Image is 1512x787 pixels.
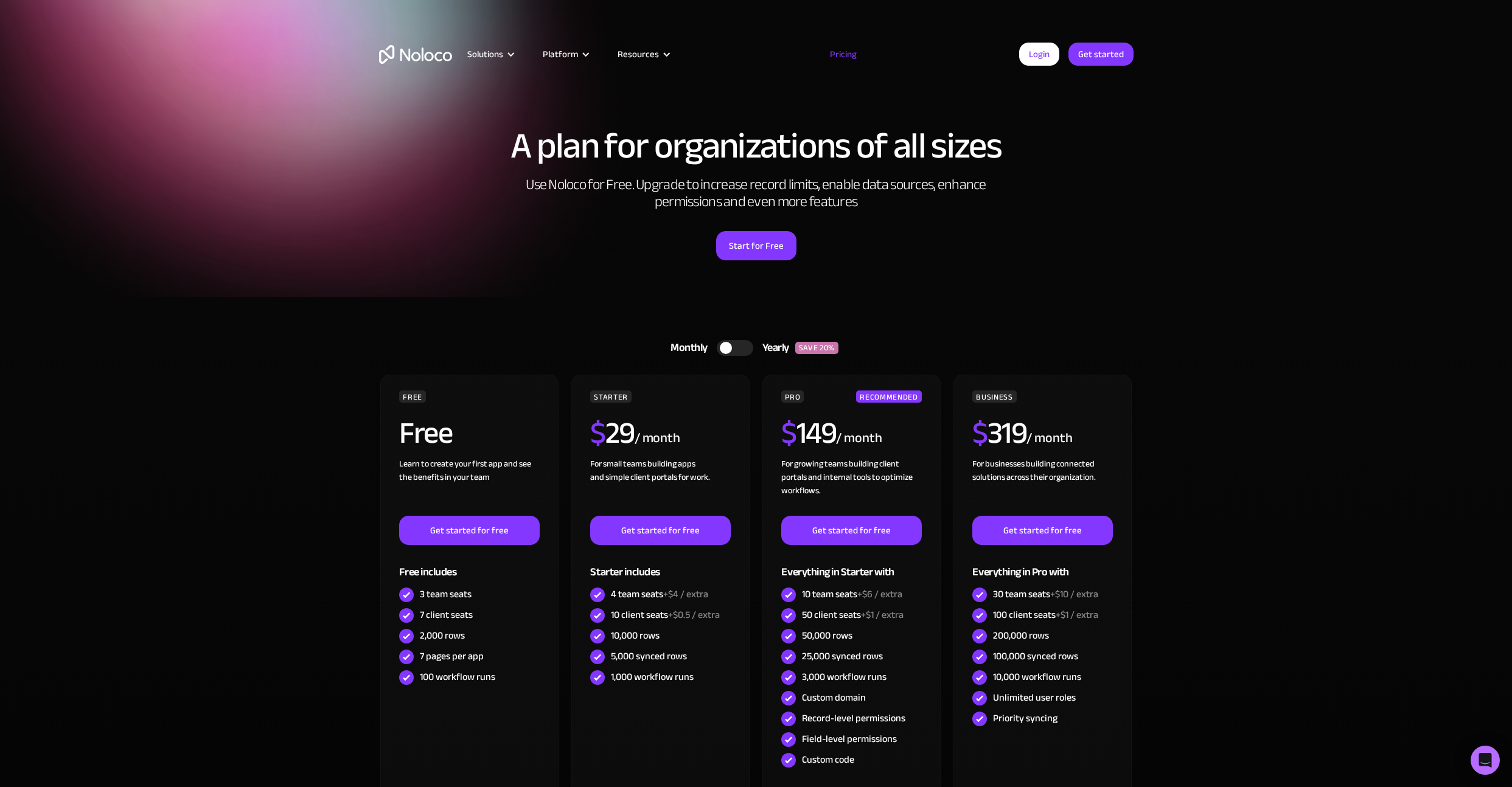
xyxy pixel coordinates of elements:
div: 100 workflow runs [420,670,495,684]
div: Monthly [655,339,717,357]
div: Open Intercom Messenger [1471,746,1500,775]
div: Everything in Pro with [972,545,1112,584]
div: 50 client seats [802,608,904,622]
div: Record-level permissions [802,712,905,725]
a: Get started for free [590,516,730,545]
div: / month [635,429,680,448]
div: 3 team seats [420,588,472,601]
div: Resources [602,46,683,62]
div: For small teams building apps and simple client portals for work. ‍ [590,457,730,516]
h2: 29 [590,418,635,448]
div: 100 client seats [993,608,1098,622]
div: FREE [399,390,426,403]
div: 1,000 workflow runs [611,670,694,684]
div: 7 pages per app [420,650,484,663]
a: Start for Free [716,231,796,260]
div: Priority syncing [993,712,1057,725]
div: Platform [543,46,578,62]
div: 4 team seats [611,588,708,601]
div: Solutions [452,46,528,62]
h2: 319 [972,418,1026,448]
h2: Use Noloco for Free. Upgrade to increase record limits, enable data sources, enhance permissions ... [513,176,1000,210]
div: Starter includes [590,545,730,584]
span: +$1 / extra [861,606,904,624]
div: Field-level permissions [802,732,897,746]
div: 50,000 rows [802,629,852,642]
span: +$4 / extra [663,585,708,603]
span: +$10 / extra [1050,585,1098,603]
a: Get started [1068,43,1134,66]
div: 2,000 rows [420,629,465,642]
div: For businesses building connected solutions across their organization. ‍ [972,457,1112,516]
a: Get started for free [399,516,539,545]
div: Custom domain [802,691,866,704]
div: Custom code [802,753,854,766]
h1: A plan for organizations of all sizes [379,128,1134,164]
div: 10,000 rows [611,629,660,642]
h2: Free [399,418,452,448]
div: Everything in Starter with [781,545,921,584]
span: $ [972,404,988,462]
div: 10,000 workflow runs [993,670,1081,684]
div: For growing teams building client portals and internal tools to optimize workflows. [781,457,921,516]
div: 100,000 synced rows [993,650,1078,663]
div: BUSINESS [972,390,1016,403]
div: 25,000 synced rows [802,650,883,663]
div: Unlimited user roles [993,691,1076,704]
h2: 149 [781,418,836,448]
span: $ [590,404,605,462]
div: RECOMMENDED [856,390,921,403]
div: PRO [781,390,804,403]
div: 10 team seats [802,588,902,601]
a: Get started for free [972,516,1112,545]
span: $ [781,404,796,462]
div: 200,000 rows [993,629,1049,642]
span: +$0.5 / extra [668,606,720,624]
div: 5,000 synced rows [611,650,687,663]
a: Login [1019,43,1059,66]
a: home [379,45,452,64]
a: Pricing [815,46,872,62]
div: / month [1026,429,1072,448]
span: +$1 / extra [1056,606,1098,624]
div: Yearly [753,339,795,357]
div: Resources [618,46,659,62]
div: STARTER [590,390,631,403]
a: Get started for free [781,516,921,545]
span: +$6 / extra [857,585,902,603]
div: 10 client seats [611,608,720,622]
div: SAVE 20% [795,342,838,354]
div: Solutions [467,46,503,62]
div: Free includes [399,545,539,584]
div: 3,000 workflow runs [802,670,887,684]
div: Platform [528,46,602,62]
div: 30 team seats [993,588,1098,601]
div: Learn to create your first app and see the benefits in your team ‍ [399,457,539,516]
div: / month [836,429,882,448]
div: 7 client seats [420,608,473,622]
